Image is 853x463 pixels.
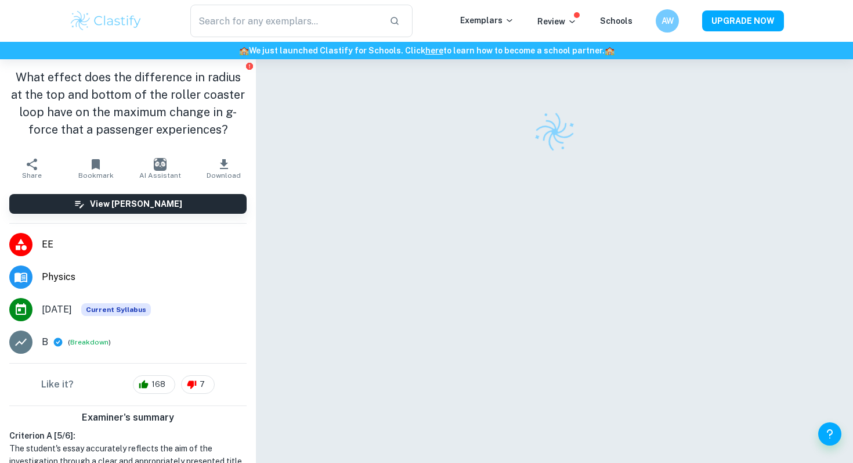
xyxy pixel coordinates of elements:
button: AI Assistant [128,152,192,185]
span: Share [22,171,42,180]
span: EE [42,238,247,252]
h1: What effect does the difference in radius at the top and bottom of the roller coaster loop have o... [9,69,247,138]
img: Clastify logo [69,9,143,33]
button: Report issue [245,62,254,70]
span: Physics [42,270,247,284]
img: Clastify logo [528,106,581,159]
button: Bookmark [64,152,128,185]
span: 168 [145,379,172,390]
button: View [PERSON_NAME] [9,194,247,214]
div: This exemplar is based on the current syllabus. Feel free to refer to it for inspiration/ideas wh... [81,303,151,316]
h6: Criterion A [ 5 / 6 ]: [9,429,247,442]
div: 7 [181,375,215,394]
button: Help and Feedback [818,422,841,446]
p: Review [537,15,577,28]
span: Download [207,171,241,180]
img: AI Assistant [154,158,167,171]
h6: Examiner's summary [5,411,251,425]
span: ( ) [68,337,111,348]
p: B [42,335,48,349]
span: 🏫 [239,46,249,55]
div: 168 [133,375,175,394]
button: AW [656,9,679,33]
button: Breakdown [70,337,109,347]
h6: View [PERSON_NAME] [90,198,182,210]
button: UPGRADE NOW [702,10,784,31]
span: Bookmark [78,171,114,180]
h6: We just launched Clastify for Schools. Click to learn how to become a school partner. [2,44,851,57]
p: Exemplars [460,14,514,27]
a: here [425,46,443,55]
input: Search for any exemplars... [190,5,380,37]
span: 7 [193,379,211,390]
span: 🏫 [605,46,615,55]
span: AI Assistant [139,171,181,180]
a: Schools [600,16,632,26]
span: [DATE] [42,303,72,317]
h6: Like it? [41,378,74,392]
button: Download [192,152,256,185]
h6: AW [661,15,674,27]
span: Current Syllabus [81,303,151,316]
